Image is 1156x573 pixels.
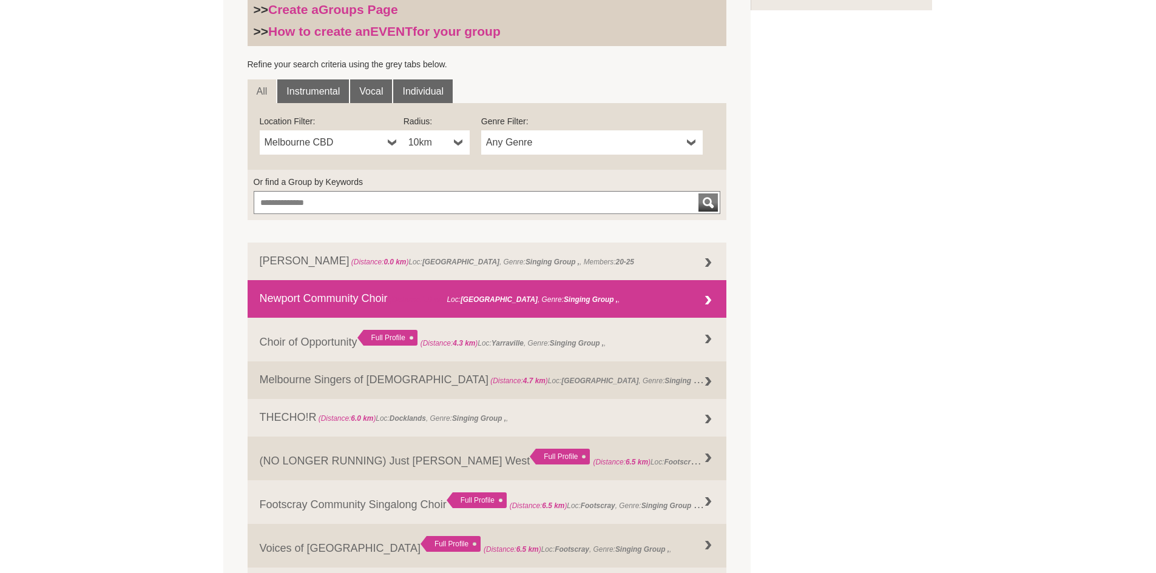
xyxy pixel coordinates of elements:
[248,480,727,524] a: Footscray Community Singalong Choir Full Profile (Distance:6.5 km)Loc:Footscray, Genre:Singing Gr...
[248,399,727,437] a: THECHO!R (Distance:6.0 km)Loc:Docklands, Genre:Singing Group ,,
[725,458,779,466] strong: Singing Group ,
[490,377,548,385] span: (Distance: )
[254,2,721,18] h3: >>
[319,2,398,16] strong: Groups Page
[248,524,727,568] a: Voices of [GEOGRAPHIC_DATA] Full Profile (Distance:6.5 km)Loc:Footscray, Genre:Singing Group ,,
[453,339,475,347] strong: 4.3 km
[581,501,615,510] strong: Footscray
[593,458,651,466] span: (Distance: )
[447,492,507,508] div: Full Profile
[626,458,648,466] strong: 6.5 km
[319,414,376,423] span: (Distance: )
[484,545,541,554] span: (Distance: )
[370,24,413,38] strong: EVENT
[616,258,634,266] strong: 20-25
[461,295,538,304] strong: [GEOGRAPHIC_DATA]
[564,295,618,304] strong: Singing Group ,
[523,377,546,385] strong: 4.7 km
[260,130,404,155] a: Melbourne CBD
[404,115,470,127] label: Radius:
[248,58,727,70] p: Refine your search criteria using the grey tabs below.
[664,374,718,386] strong: Singing Group ,
[351,258,409,266] span: (Distance: )
[254,176,721,188] label: Or find a Group by Keywords
[248,318,727,361] a: Choir of Opportunity Full Profile (Distance:4.3 km)Loc:Yarraville, Genre:Singing Group ,,
[484,545,671,554] span: Loc: , Genre: ,
[390,295,447,304] span: (Distance: )
[248,280,727,318] a: Newport Community Choir (Distance:1.8 km)Loc:[GEOGRAPHIC_DATA], Genre:Singing Group ,,
[248,243,727,280] a: [PERSON_NAME] (Distance:0.0 km)Loc:[GEOGRAPHIC_DATA], Genre:Singing Group ,, Members:20-25
[526,258,580,266] strong: Singing Group ,
[593,455,833,467] span: Loc: , Genre: , Members:
[248,437,727,480] a: (NO LONGER RUNNING) Just [PERSON_NAME] West Full Profile (Distance:6.5 km)Loc:Footscray, Genre:Si...
[481,130,703,155] a: Any Genre
[265,135,383,150] span: Melbourne CBD
[421,339,478,347] span: (Distance: )
[422,258,499,266] strong: [GEOGRAPHIC_DATA]
[555,545,589,554] strong: Footscray
[350,79,392,104] a: Vocal
[561,377,638,385] strong: [GEOGRAPHIC_DATA]
[530,449,590,464] div: Full Profile
[542,501,564,510] strong: 6.5 km
[510,498,750,511] span: Loc: , Genre: , Members:
[481,115,703,127] label: Genre Filter:
[351,414,373,423] strong: 6.0 km
[664,455,701,467] strong: Footscray
[317,414,509,423] span: Loc: , Genre: ,
[492,339,524,347] strong: Yarraville
[641,498,705,511] strong: Singing Group ,
[510,501,567,510] span: (Distance: )
[350,258,634,266] span: Loc: , Genre: , Members:
[393,79,453,104] a: Individual
[390,414,426,423] strong: Docklands
[486,135,682,150] span: Any Genre
[421,339,606,347] span: Loc: , Genre: ,
[615,545,669,554] strong: Singing Group ,
[550,339,604,347] strong: Singing Group ,
[488,374,767,386] span: Loc: , Genre: , Members:
[404,130,470,155] a: 10km
[260,115,404,127] label: Location Filter:
[254,24,721,39] h3: >>
[357,330,417,346] div: Full Profile
[268,2,398,16] a: Create aGroups Page
[277,79,349,104] a: Instrumental
[248,361,727,399] a: Melbourne Singers of [DEMOGRAPHIC_DATA] (Distance:4.7 km)Loc:[GEOGRAPHIC_DATA], Genre:Singing Gro...
[421,536,481,552] div: Full Profile
[248,79,277,104] a: All
[452,414,506,423] strong: Singing Group ,
[388,295,620,304] span: Loc: , Genre: ,
[384,258,406,266] strong: 0.0 km
[422,295,444,304] strong: 1.8 km
[516,545,539,554] strong: 6.5 km
[268,24,501,38] a: How to create anEVENTfor your group
[408,135,449,150] span: 10km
